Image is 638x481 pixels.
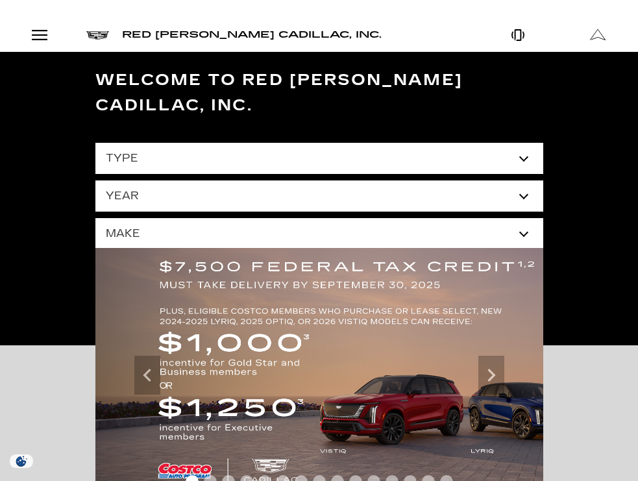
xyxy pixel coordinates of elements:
a: Open Get Directions Modal [558,19,638,51]
select: Filter by year [95,180,543,212]
a: Open Phone Modal [478,19,558,51]
div: Previous [134,356,160,395]
div: Next [478,356,504,395]
a: Cadillac logo [86,26,109,44]
span: Red [PERSON_NAME] Cadillac, Inc. [122,29,382,40]
img: Cadillac logo [86,31,109,40]
img: Opt-Out Icon [6,454,36,468]
a: Red [PERSON_NAME] Cadillac, Inc. [122,25,382,44]
select: Filter by make [95,218,543,249]
section: Click to Open Cookie Consent Modal [6,454,36,468]
select: Filter by type [95,143,543,174]
h3: Welcome to Red [PERSON_NAME] Cadillac, Inc. [95,68,543,119]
